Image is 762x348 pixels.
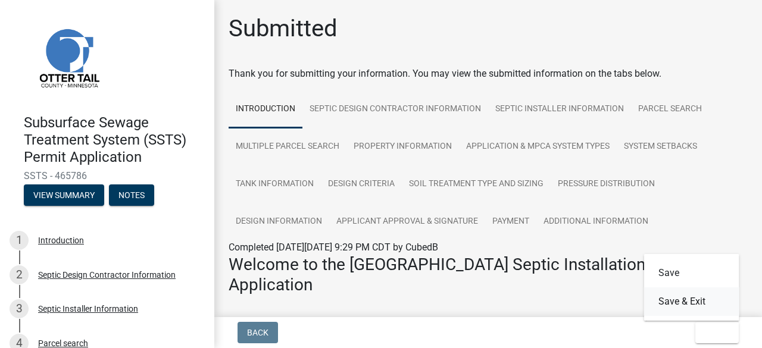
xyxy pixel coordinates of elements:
a: Pressure Distribution [551,165,662,203]
div: 1 [10,231,29,250]
a: Septic Design Contractor Information [302,90,488,128]
div: Introduction [38,236,84,244]
a: Soil Treatment Type and Sizing [402,165,551,203]
span: SSTS - 465786 [24,170,190,181]
a: Septic Installer Information [488,90,631,128]
button: Back [238,322,278,343]
button: Save [644,259,739,287]
a: System Setbacks [617,128,704,166]
div: Septic Installer Information [38,305,138,313]
div: 3 [10,299,29,318]
a: Tank Information [229,165,321,203]
div: 2 [10,265,29,284]
a: Payment [485,203,536,241]
a: Application & MPCA System Types [459,128,617,166]
button: Exit [695,322,739,343]
a: Design Information [229,203,329,241]
wm-modal-confirm: Notes [109,192,154,201]
span: Back [247,328,268,337]
a: Additional Information [536,203,655,241]
div: Parcel search [38,339,88,347]
a: Introduction [229,90,302,128]
a: Design Criteria [321,165,402,203]
button: View Summary [24,184,104,206]
h3: Welcome to the [GEOGRAPHIC_DATA] Septic Installation Permit Application [229,255,748,294]
a: Property Information [346,128,459,166]
div: Thank you for submitting your information. You may view the submitted information on the tabs below. [229,67,748,81]
img: Otter Tail County, Minnesota [24,12,113,102]
div: Septic Design Contractor Information [38,271,176,279]
h1: Submitted [229,14,338,43]
div: Exit [644,254,739,321]
wm-modal-confirm: Summary [24,192,104,201]
a: Multiple Parcel Search [229,128,346,166]
span: Completed [DATE][DATE] 9:29 PM CDT by CubedB [229,242,438,253]
a: Applicant Approval & Signature [329,203,485,241]
button: Notes [109,184,154,206]
span: Exit [705,328,722,337]
a: Parcel search [631,90,709,128]
button: Save & Exit [644,287,739,316]
h4: Subsurface Sewage Treatment System (SSTS) Permit Application [24,114,205,165]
